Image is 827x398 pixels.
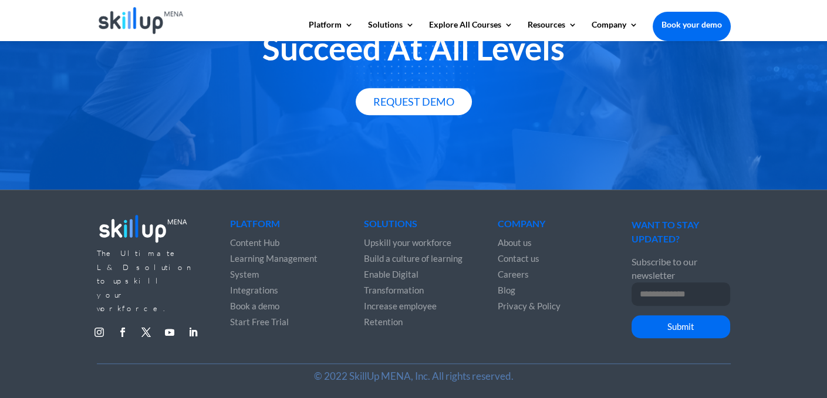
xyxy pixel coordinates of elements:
[498,219,596,234] h4: Company
[498,285,515,295] a: Blog
[429,21,513,41] a: Explore All Courses
[667,321,694,332] span: Submit
[184,323,202,342] a: Follow on LinkedIn
[528,21,577,41] a: Resources
[632,219,699,244] span: WANT TO STAY UPDATED?
[368,21,414,41] a: Solutions
[632,315,730,339] button: Submit
[356,88,472,116] a: Request Demo
[498,253,539,264] a: Contact us
[97,211,190,245] img: footer_logo
[653,12,731,38] a: Book your demo
[498,301,561,311] a: Privacy & Policy
[230,316,289,327] a: Start Free Trial
[97,248,194,313] span: The Ultimate L&D solution to upskill your workforce.
[632,255,730,282] p: Subscribe to our newsletter
[230,219,329,234] h4: Platform
[592,21,638,41] a: Company
[230,253,318,279] a: Learning Management System
[230,301,279,311] a: Book a demo
[230,285,278,295] a: Integrations
[99,7,184,34] img: Skillup Mena
[768,342,827,398] iframe: Chat Widget
[364,237,451,248] a: Upskill your workforce
[309,21,353,41] a: Platform
[160,323,179,342] a: Follow on Youtube
[97,369,731,383] p: © 2022 SkillUp MENA, Inc. All rights reserved.
[364,269,424,295] a: Enable Digital Transformation
[137,323,156,342] a: Follow on X
[230,237,279,248] a: Content Hub
[364,301,437,327] a: Increase employee Retention
[113,323,132,342] a: Follow on Facebook
[90,323,109,342] a: Follow on Instagram
[364,219,463,234] h4: Solutions
[364,253,463,264] a: Build a culture of learning
[498,269,529,279] a: Careers
[498,237,532,248] a: About us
